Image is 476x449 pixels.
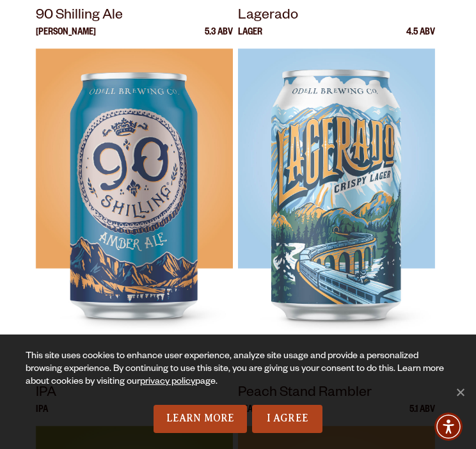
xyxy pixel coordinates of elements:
p: 90 Shilling Ale [36,5,233,28]
a: Learn More [154,405,248,433]
img: 90 Shilling Ale [36,49,233,368]
p: [PERSON_NAME] [36,28,96,49]
span: No [454,386,466,398]
p: 4.5 ABV [406,28,435,49]
a: Lagerado Lager 4.5 ABV Lagerado Lagerado [238,5,435,368]
a: I Agree [252,405,322,433]
a: 90 Shilling Ale [PERSON_NAME] 5.3 ABV 90 Shilling Ale 90 Shilling Ale [36,5,233,368]
p: Lagerado [238,5,435,28]
div: This site uses cookies to enhance user experience, analyze site usage and provide a personalized ... [26,351,450,405]
p: 5.3 ABV [205,28,233,49]
img: Lagerado [238,49,435,368]
p: Lager [238,28,262,49]
div: Accessibility Menu [434,413,463,441]
a: privacy policy [140,377,195,388]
